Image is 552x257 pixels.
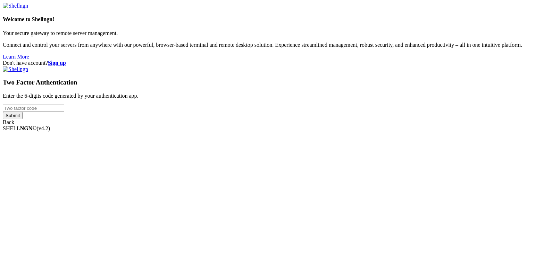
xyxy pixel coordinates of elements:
[3,119,14,125] a: Back
[3,42,549,48] p: Connect and control your servers from anywhere with our powerful, browser-based terminal and remo...
[3,66,28,72] img: Shellngn
[3,16,549,23] h4: Welcome to Shellngn!
[3,112,23,119] input: Submit
[3,3,28,9] img: Shellngn
[3,93,549,99] p: Enter the 6-digits code generated by your authentication app.
[3,30,549,36] p: Your secure gateway to remote server management.
[48,60,66,66] a: Sign up
[3,125,50,131] span: SHELL ©
[3,105,64,112] input: Two factor code
[3,60,549,66] div: Don't have account?
[3,54,29,60] a: Learn More
[37,125,50,131] span: 4.2.0
[20,125,33,131] b: NGN
[3,79,549,86] h3: Two Factor Authentication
